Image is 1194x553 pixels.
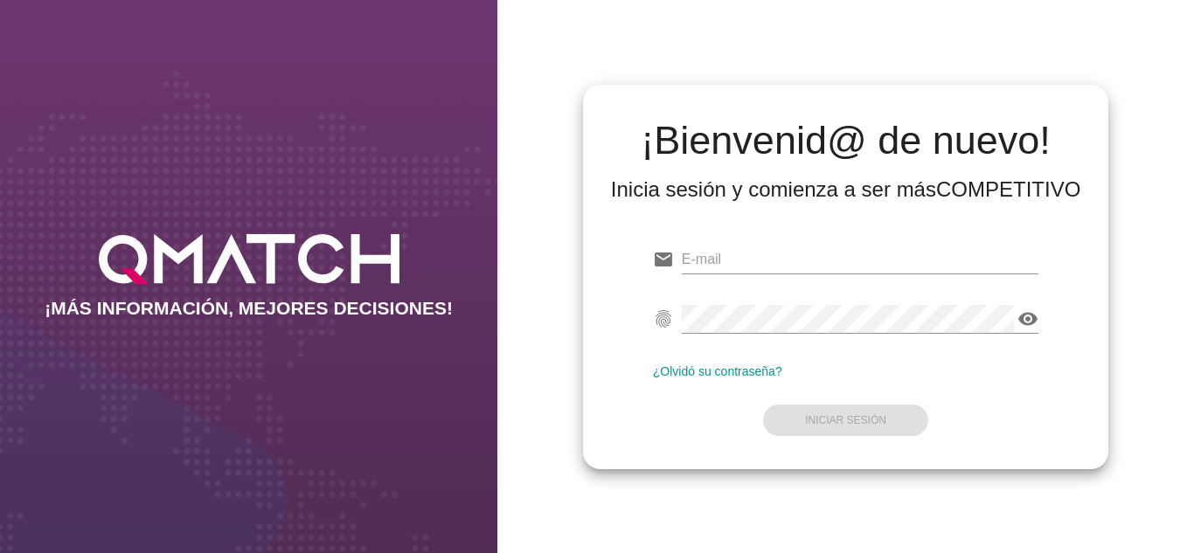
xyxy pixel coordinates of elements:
h2: ¡Bienvenid@ de nuevo! [611,120,1081,162]
a: ¿Olvidó su contraseña? [653,364,782,378]
input: E-mail [682,245,1039,273]
div: Inicia sesión y comienza a ser más [611,176,1081,204]
i: visibility [1017,308,1038,329]
strong: COMPETITIVO [936,177,1080,201]
h2: ¡MÁS INFORMACIÓN, MEJORES DECISIONES! [45,298,453,319]
i: fingerprint [653,308,674,329]
i: email [653,249,674,270]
